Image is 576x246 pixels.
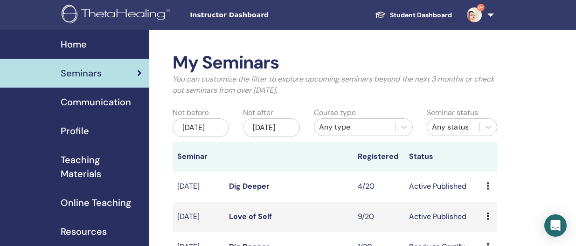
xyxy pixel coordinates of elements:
[61,153,142,181] span: Teaching Materials
[353,171,405,202] td: 4/20
[404,171,482,202] td: Active Published
[61,124,89,138] span: Profile
[173,52,497,74] h2: My Seminars
[477,4,485,11] span: 9+
[62,5,173,26] img: logo.png
[229,181,270,191] a: Dig Deeper
[404,142,482,171] th: Status
[173,202,224,232] td: [DATE]
[353,202,405,232] td: 9/20
[375,11,386,19] img: graduation-cap-white.svg
[190,10,330,20] span: Instructor Dashboard
[404,202,482,232] td: Active Published
[427,107,478,118] label: Seminar status
[173,171,224,202] td: [DATE]
[61,225,107,239] span: Resources
[173,142,224,171] th: Seminar
[314,107,356,118] label: Course type
[61,95,131,109] span: Communication
[544,214,567,237] div: Open Intercom Messenger
[467,7,482,22] img: default.png
[61,196,131,210] span: Online Teaching
[173,118,229,137] div: [DATE]
[243,118,299,137] div: [DATE]
[243,107,273,118] label: Not after
[173,74,497,96] p: You can customize the filter to explore upcoming seminars beyond the next 3 months or check out s...
[353,142,405,171] th: Registered
[368,7,459,24] a: Student Dashboard
[432,122,475,133] div: Any status
[61,37,87,51] span: Home
[229,212,272,221] a: Love of Self
[319,122,390,133] div: Any type
[61,66,102,80] span: Seminars
[173,107,209,118] label: Not before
